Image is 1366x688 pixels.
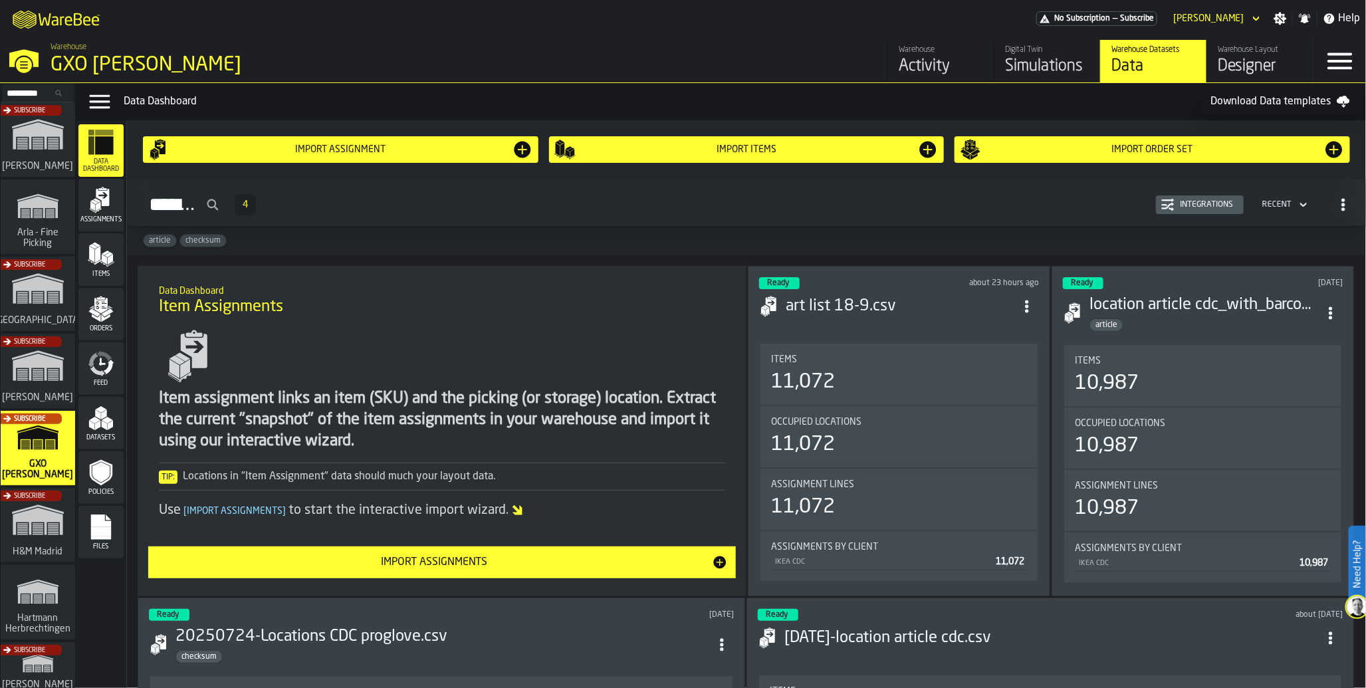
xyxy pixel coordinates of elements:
h2: Sub Title [159,283,725,296]
div: GXO [PERSON_NAME] [51,53,409,77]
div: Title [1075,356,1331,366]
span: Subscribe [1120,14,1154,23]
div: ItemListCard-DashboardItemContainer [1052,266,1354,596]
div: Updated: 8/26/2025, 11:53:05 AM Created: 7/24/2025, 11:30:47 AM [463,610,734,620]
div: 11,072 [771,370,835,394]
span: Subscribe [14,493,45,500]
span: Subscribe [14,415,45,423]
span: Occupied Locations [771,417,861,427]
li: menu Policies [78,451,124,505]
span: Items [771,354,797,365]
li: menu Assignments [78,179,124,232]
a: link-to-/wh/i/baca6aa3-d1fc-43c0-a604-2a1c9d5db74d/simulations [1,411,75,488]
div: stat-Assignment lines [1064,470,1341,531]
div: 10,987 [1075,434,1139,458]
div: Title [771,417,1027,427]
a: Download Data templates [1200,88,1361,115]
span: Tip: [159,471,177,484]
span: Subscribe [14,647,45,654]
div: 10,987 [1075,372,1139,396]
span: article [1090,320,1123,330]
div: Updated: 8/28/2025, 1:49:57 PM Created: 8/27/2025, 5:13:26 PM [1224,279,1343,288]
div: stat-Occupied Locations [1064,407,1341,469]
label: button-toggle-Data Menu [81,88,118,115]
h2: button-Assignments [127,179,1366,226]
span: Items [78,271,124,278]
div: ItemListCard-DashboardItemContainer [748,266,1050,596]
span: Assignment lines [771,479,854,490]
div: DropdownMenuValue-Ana Milicic [1168,11,1263,27]
a: link-to-/wh/i/baca6aa3-d1fc-43c0-a604-2a1c9d5db74d/designer [1206,40,1313,82]
span: — [1113,14,1117,23]
span: Assignments [78,216,124,223]
div: 11,072 [771,495,835,519]
span: Assignments by Client [771,542,878,552]
a: link-to-/wh/i/b5402f52-ce28-4f27-b3d4-5c6d76174849/simulations [1,257,75,334]
span: 11,072 [996,557,1024,566]
label: button-toggle-Menu [1313,40,1366,82]
div: Simulations [1005,56,1089,77]
span: Policies [78,489,124,496]
span: Arla - Fine Picking [6,227,70,249]
div: stat-Assignments by Client [760,531,1038,581]
span: Subscribe [14,107,45,114]
div: status-3 2 [149,609,189,621]
div: 2025-08-17-location article cdc.csv [784,628,1319,649]
span: Orders [78,325,124,332]
button: button-Import Assignments [148,546,736,578]
div: Digital Twin [1005,45,1089,55]
div: stat-Assignment lines [760,469,1038,530]
span: Items [1075,356,1101,366]
div: title-Item Assignments [148,277,736,324]
div: Title [1075,543,1331,554]
div: ButtonLoadMore-Load More-Prev-First-Last [229,194,261,215]
div: 20250724-Locations CDC proglove.csv [175,626,710,647]
div: Import Order Set [981,144,1323,155]
section: card-AssignmentDashboardCard [1063,342,1343,585]
div: Title [771,542,1027,552]
button: button-Import assignment [143,136,538,163]
div: status-3 2 [1063,277,1103,289]
a: link-to-/wh/i/baca6aa3-d1fc-43c0-a604-2a1c9d5db74d/pricing/ [1036,11,1157,26]
div: Updated: 9/23/2025, 3:08:15 PM Created: 9/23/2025, 3:08:10 PM [921,279,1039,288]
span: Ready [1071,279,1093,287]
div: Import Items [576,144,918,155]
div: IKEA CDC [774,558,990,566]
a: link-to-/wh/i/baca6aa3-d1fc-43c0-a604-2a1c9d5db74d/simulations [994,40,1100,82]
a: link-to-/wh/i/baca6aa3-d1fc-43c0-a604-2a1c9d5db74d/data [1100,40,1206,82]
div: stat-Items [760,344,1038,405]
a: link-to-/wh/i/f0a6b354-7883-413a-84ff-a65eb9c31f03/simulations [1,565,75,642]
button: button-Import Items [549,136,945,163]
div: Title [771,354,1027,365]
div: Title [1075,481,1331,491]
span: Warehouse [51,43,86,52]
div: StatList-item-IKEA CDC [1075,554,1331,572]
div: Data Dashboard [124,94,1200,110]
span: Ready [766,611,788,619]
li: menu Feed [78,342,124,396]
div: Use to start the interactive import wizard. [159,501,725,520]
button: button-Integrations [1156,195,1244,214]
span: Item Assignments [159,296,283,318]
div: location article cdc_with_barcode.csv [1089,294,1319,316]
span: Ready [767,279,789,287]
section: card-AssignmentDashboardCard [759,341,1039,584]
a: link-to-/wh/i/72fe6713-8242-4c3c-8adf-5d67388ea6d5/simulations [1,102,75,179]
div: Locations in "Item Assignment" data should much your layout data. [159,469,725,485]
label: button-toggle-Notifications [1293,12,1317,25]
div: Title [1075,418,1331,429]
span: Ready [157,611,179,619]
li: menu Datasets [78,397,124,450]
div: Updated: 8/17/2025, 11:18:18 PM Created: 8/17/2025, 11:18:14 PM [1072,610,1343,620]
div: stat-Assignments by Client [1064,532,1341,582]
a: link-to-/wh/i/baca6aa3-d1fc-43c0-a604-2a1c9d5db74d/feed/ [887,40,994,82]
span: checksum [176,652,222,661]
div: Data [1111,56,1196,77]
div: 11,072 [771,433,835,457]
label: button-toggle-Help [1317,11,1366,27]
h3: [DATE]-location article cdc.csv [784,628,1319,649]
span: Feed [78,380,124,387]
